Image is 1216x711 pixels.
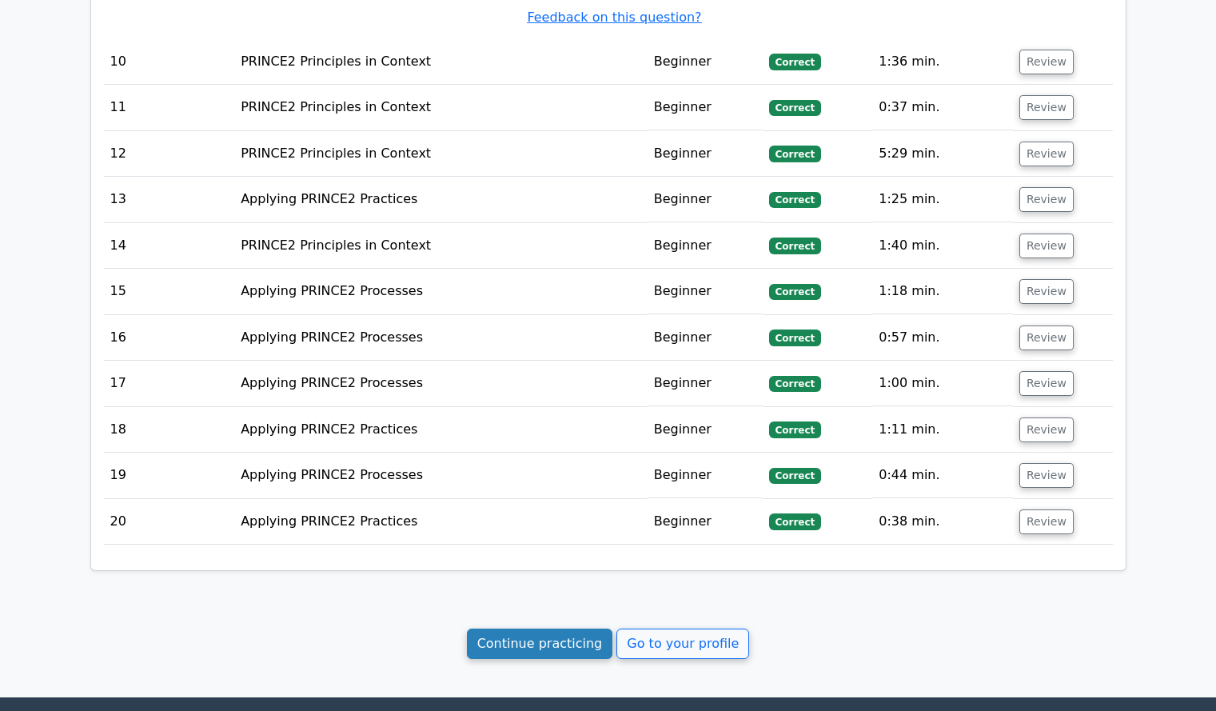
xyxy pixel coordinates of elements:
td: Applying PRINCE2 Practices [234,407,648,453]
td: 19 [104,453,235,498]
td: PRINCE2 Principles in Context [234,85,648,130]
td: 0:37 min. [872,85,1013,130]
td: 1:00 min. [872,361,1013,406]
button: Review [1019,326,1074,350]
button: Review [1019,509,1074,534]
td: Beginner [648,39,763,85]
span: Correct [769,376,821,392]
td: PRINCE2 Principles in Context [234,131,648,177]
a: Go to your profile [616,629,749,659]
td: 16 [104,315,235,361]
td: 1:25 min. [872,177,1013,222]
button: Review [1019,417,1074,442]
td: Applying PRINCE2 Processes [234,453,648,498]
button: Review [1019,142,1074,166]
span: Correct [769,330,821,346]
td: Beginner [648,407,763,453]
td: Applying PRINCE2 Practices [234,499,648,545]
td: 0:38 min. [872,499,1013,545]
td: 1:36 min. [872,39,1013,85]
a: Continue practicing [467,629,613,659]
span: Correct [769,146,821,162]
a: Feedback on this question? [527,10,701,25]
td: PRINCE2 Principles in Context [234,39,648,85]
td: Beginner [648,361,763,406]
td: Applying PRINCE2 Processes [234,269,648,314]
span: Correct [769,54,821,70]
td: Beginner [648,177,763,222]
td: 13 [104,177,235,222]
td: 11 [104,85,235,130]
button: Review [1019,279,1074,304]
td: Beginner [648,315,763,361]
td: Applying PRINCE2 Processes [234,315,648,361]
td: 20 [104,499,235,545]
span: Correct [769,238,821,254]
td: Applying PRINCE2 Processes [234,361,648,406]
td: Beginner [648,223,763,269]
span: Correct [769,100,821,116]
button: Review [1019,371,1074,396]
td: Beginner [648,131,763,177]
td: 0:57 min. [872,315,1013,361]
td: Beginner [648,85,763,130]
td: 1:40 min. [872,223,1013,269]
span: Correct [769,421,821,437]
span: Correct [769,468,821,484]
td: 17 [104,361,235,406]
td: PRINCE2 Principles in Context [234,223,648,269]
button: Review [1019,50,1074,74]
td: 1:11 min. [872,407,1013,453]
td: Beginner [648,453,763,498]
button: Review [1019,234,1074,258]
td: 5:29 min. [872,131,1013,177]
span: Correct [769,513,821,529]
td: 10 [104,39,235,85]
td: Beginner [648,269,763,314]
td: 12 [104,131,235,177]
td: 1:18 min. [872,269,1013,314]
td: 14 [104,223,235,269]
td: 18 [104,407,235,453]
button: Review [1019,187,1074,212]
button: Review [1019,463,1074,488]
td: Applying PRINCE2 Practices [234,177,648,222]
td: Beginner [648,499,763,545]
td: 15 [104,269,235,314]
span: Correct [769,192,821,208]
button: Review [1019,95,1074,120]
td: 0:44 min. [872,453,1013,498]
span: Correct [769,284,821,300]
